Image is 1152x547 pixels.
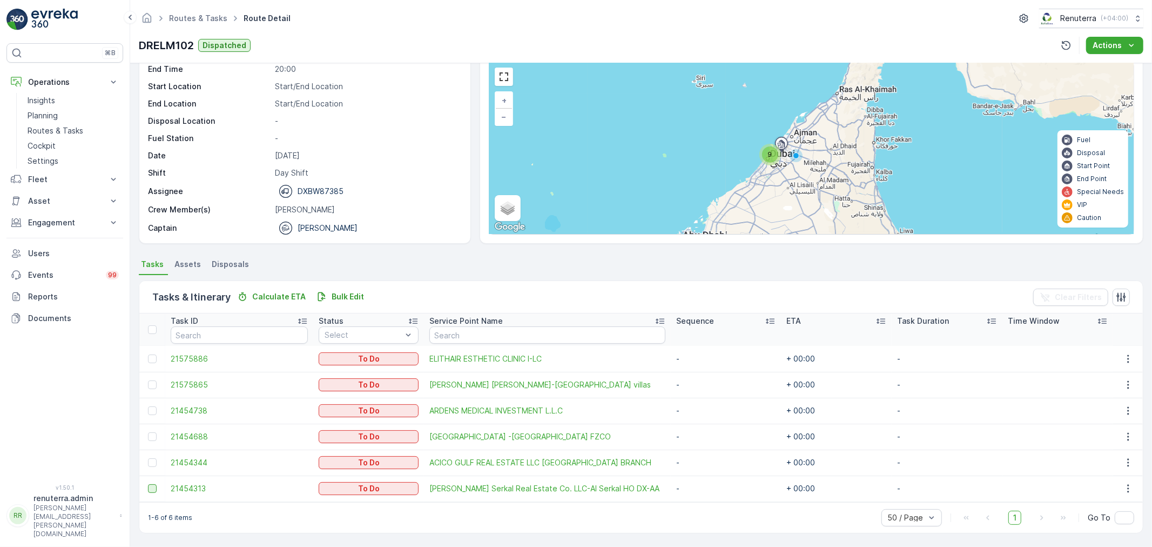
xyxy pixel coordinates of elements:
p: Sequence [676,316,714,326]
td: - [671,398,782,424]
p: Reports [28,291,119,302]
a: Events99 [6,264,123,286]
p: Service Point Name [429,316,503,326]
button: Fleet [6,169,123,190]
p: Date [148,150,271,161]
span: [GEOGRAPHIC_DATA] -[GEOGRAPHIC_DATA] FZCO [429,431,665,442]
div: Toggle Row Selected [148,484,157,493]
div: Toggle Row Selected [148,458,157,467]
p: Time Window [1008,316,1060,326]
span: Tasks [141,259,164,270]
a: Open this area in Google Maps (opens a new window) [492,220,528,234]
img: logo_light-DOdMpM7g.png [31,9,78,30]
p: Fleet [28,174,102,185]
div: 9 [759,144,781,165]
button: RRrenuterra.admin[PERSON_NAME][EMAIL_ADDRESS][PERSON_NAME][DOMAIN_NAME] [6,493,123,538]
span: v 1.50.1 [6,484,123,491]
span: [PERSON_NAME] [PERSON_NAME]-[GEOGRAPHIC_DATA] villas [429,379,665,390]
td: - [892,424,1002,450]
p: Planning [28,110,58,121]
span: ACICO GULF REAL ESTATE LLC [GEOGRAPHIC_DATA] BRANCH [429,457,665,468]
p: To Do [358,379,380,390]
p: To Do [358,457,380,468]
td: - [671,476,782,502]
p: Settings [28,156,58,166]
td: - [892,476,1002,502]
p: Renuterra [1060,13,1096,24]
a: Layers [496,196,520,220]
button: To Do [319,378,419,391]
a: 21454313 [171,483,308,494]
p: Routes & Tasks [28,125,83,136]
button: Renuterra(+04:00) [1039,9,1143,28]
img: Google [492,220,528,234]
p: 1-6 of 6 items [148,513,192,522]
span: 21454344 [171,457,308,468]
p: To Do [358,431,380,442]
p: DRELM102 [139,37,194,54]
p: Task Duration [897,316,949,326]
button: To Do [319,482,419,495]
span: Disposals [212,259,249,270]
p: Day Shift [275,168,459,178]
p: ⌘B [105,49,116,57]
span: 21575886 [171,353,308,364]
a: Reports [6,286,123,308]
input: Search [171,326,308,344]
span: ARDENS MEDICAL INVESTMENT L.L.C [429,405,665,416]
span: + [502,96,507,105]
button: To Do [319,352,419,365]
button: Actions [1086,37,1143,54]
button: Calculate ETA [233,290,310,303]
button: Asset [6,190,123,212]
a: Routes & Tasks [23,123,123,138]
p: Disposal Location [148,116,271,126]
p: Asset [28,196,102,206]
p: End Location [148,98,271,109]
a: Zoom In [496,92,512,109]
span: 9 [768,150,772,158]
p: 20:00 [275,64,459,75]
p: Captain [148,223,177,234]
p: Task ID [171,316,198,326]
a: Naseer Bin Abdullatif Al Serkal Real Estate Co. LLC-Al Serkal HO DX-AA [429,483,665,494]
a: Settings [23,154,123,169]
p: [PERSON_NAME] [275,204,459,215]
td: - [892,346,1002,372]
p: [DATE] [275,150,459,161]
span: 1 [1008,511,1021,525]
p: Operations [28,77,102,88]
p: Clear Filters [1055,292,1102,303]
p: VIP [1077,201,1087,209]
p: To Do [358,353,380,364]
td: - [671,346,782,372]
button: To Do [319,456,419,469]
p: Events [28,270,99,281]
p: [PERSON_NAME] [298,223,358,234]
p: Fuel Station [148,133,271,144]
span: Go To [1088,512,1110,523]
div: 0 [489,62,1134,234]
button: To Do [319,430,419,443]
p: Status [319,316,343,326]
span: 21575865 [171,379,308,390]
p: 99 [108,271,117,279]
button: Bulk Edit [312,290,368,303]
div: Toggle Row Selected [148,432,157,441]
a: Users [6,243,123,264]
p: DXBW87385 [298,186,343,197]
a: 21454738 [171,405,308,416]
td: + 00:00 [781,450,892,476]
span: Assets [174,259,201,270]
p: Start/End Location [275,98,459,109]
button: Engagement [6,212,123,234]
td: - [671,424,782,450]
p: Fuel [1077,136,1090,144]
p: Caution [1077,214,1101,222]
a: Insights [23,93,123,108]
a: Cockpit [23,138,123,154]
div: RR [9,507,26,524]
p: Start Point [1077,162,1110,170]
